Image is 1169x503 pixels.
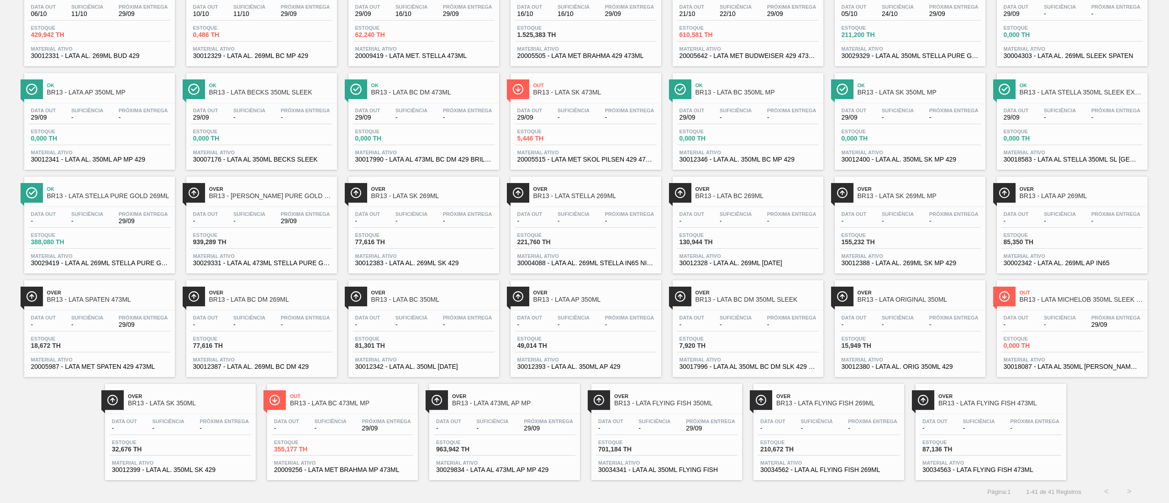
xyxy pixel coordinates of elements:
span: Suficiência [720,4,752,10]
span: Data out [517,211,542,217]
img: Ícone [350,84,362,95]
span: BR13 - LATA SK 350ML MP [858,89,981,96]
span: Data out [31,211,56,217]
span: Ok [858,83,981,88]
span: - [605,218,654,225]
span: BR13 - LATA AP 269ML [1020,193,1143,199]
span: Over [858,290,981,295]
span: - [395,114,427,121]
span: Over [209,290,332,295]
span: - [281,114,330,121]
span: Próxima Entrega [767,4,816,10]
a: ÍconeOverBR13 - LATA BC DM 350ML SLEEKData out-Suficiência-Próxima Entrega-Estoque7,920 THMateria... [666,273,828,377]
img: Ícone [512,187,524,199]
span: 29/09 [443,10,492,17]
span: BR13 - LATA BC DM 350ML SLEEK [695,296,819,303]
img: Ícone [837,84,848,95]
span: - [233,218,265,225]
img: Ícone [837,187,848,199]
a: ÍconeOverBR13 - LATA BC DM 269MLData out-Suficiência-Próxima Entrega-Estoque77,616 THMaterial ati... [179,273,342,377]
span: 0,000 TH [1004,31,1068,38]
span: Data out [842,108,867,113]
span: Suficiência [1044,108,1076,113]
span: Próxima Entrega [1091,211,1141,217]
span: Próxima Entrega [605,108,654,113]
span: 155,232 TH [842,239,906,246]
span: 29/09 [517,114,542,121]
span: 10/10 [193,10,218,17]
span: Data out [193,211,218,217]
img: Ícone [674,291,686,302]
a: ÍconeOkBR13 - LATA AP 350ML MPData out29/09Suficiência-Próxima Entrega-Estoque0,000 THMaterial at... [17,66,179,170]
img: Ícone [837,291,848,302]
span: 30012388 - LATA AL. 269ML SK MP 429 [842,260,979,267]
span: Material ativo [1004,253,1141,259]
span: 0,000 TH [1004,135,1068,142]
span: BR13 - LATA AP 350ML [533,296,657,303]
span: Próxima Entrega [119,4,168,10]
span: - [1044,10,1076,17]
span: Estoque [1004,25,1068,31]
span: Estoque [193,232,257,238]
span: Suficiência [558,108,590,113]
span: - [720,218,752,225]
span: - [193,218,218,225]
a: ÍconeOverBR13 - [PERSON_NAME] PURE GOLD 473MLData out-Suficiência-Próxima Entrega29/09Estoque939,... [179,170,342,273]
span: 0,000 TH [842,135,906,142]
span: BR13 - LATA STELLA PURE GOLD 269ML [47,193,170,199]
span: 16/10 [558,10,590,17]
span: Estoque [1004,129,1068,134]
span: Material ativo [679,46,816,52]
span: BR13 - LATA SK 473ML [533,89,657,96]
span: Data out [355,108,380,113]
span: Estoque [517,25,581,31]
img: Ícone [26,84,37,95]
a: ÍconeOkBR13 - LATA STELLA PURE GOLD 269MLData out-Suficiência-Próxima Entrega29/09Estoque388,080 ... [17,170,179,273]
span: 29/09 [679,114,705,121]
a: ÍconeOverBR13 - LATA AP 350MLData out-Suficiência-Próxima Entrega-Estoque49,014 THMaterial ativo3... [504,273,666,377]
span: 05/10 [842,10,867,17]
span: BR13 - LATA STELLA 350ML SLEEK EXP PY [1020,89,1143,96]
span: Material ativo [193,150,330,155]
span: - [355,218,380,225]
span: Estoque [31,25,95,31]
span: 0,000 TH [31,135,95,142]
span: 29/09 [605,10,654,17]
span: 29/09 [119,218,168,225]
span: BR13 - LATA SK 269ML [371,193,495,199]
span: 11/10 [233,10,265,17]
span: Suficiência [71,211,103,217]
span: 29/09 [355,114,380,121]
span: 29/09 [193,114,218,121]
span: Próxima Entrega [605,4,654,10]
span: - [395,218,427,225]
span: 77,616 TH [355,239,419,246]
span: Próxima Entrega [767,211,816,217]
img: Ícone [999,84,1010,95]
span: Próxima Entrega [929,4,979,10]
span: Suficiência [558,211,590,217]
span: 30017990 - LATA AL 473ML BC DM 429 BRILHO [355,156,492,163]
span: 30004088 - LATA AL. 269ML STELLA IN65 NIV22 [517,260,654,267]
span: Ok [47,186,170,192]
span: Material ativo [31,46,168,52]
span: Estoque [842,25,906,31]
span: Suficiência [1044,211,1076,217]
a: ÍconeOkBR13 - LATA STELLA 350ML SLEEK EXP PYData out29/09Suficiência-Próxima Entrega-Estoque0,000... [990,66,1152,170]
span: 0,000 TH [679,135,743,142]
span: Estoque [193,25,257,31]
img: Ícone [999,291,1010,302]
span: 11/10 [71,10,103,17]
span: 29/09 [929,10,979,17]
span: Próxima Entrega [443,108,492,113]
span: Suficiência [882,4,914,10]
img: Ícone [674,187,686,199]
span: 130,944 TH [679,239,743,246]
span: 16/10 [517,10,542,17]
span: 0,486 TH [193,31,257,38]
span: 85,350 TH [1004,239,1068,246]
span: Data out [679,108,705,113]
span: Out [1020,290,1143,295]
img: Ícone [188,84,200,95]
a: ÍconeOverBR13 - LATA SK 269ML MPData out-Suficiência-Próxima Entrega-Estoque155,232 THMaterial at... [828,170,990,273]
